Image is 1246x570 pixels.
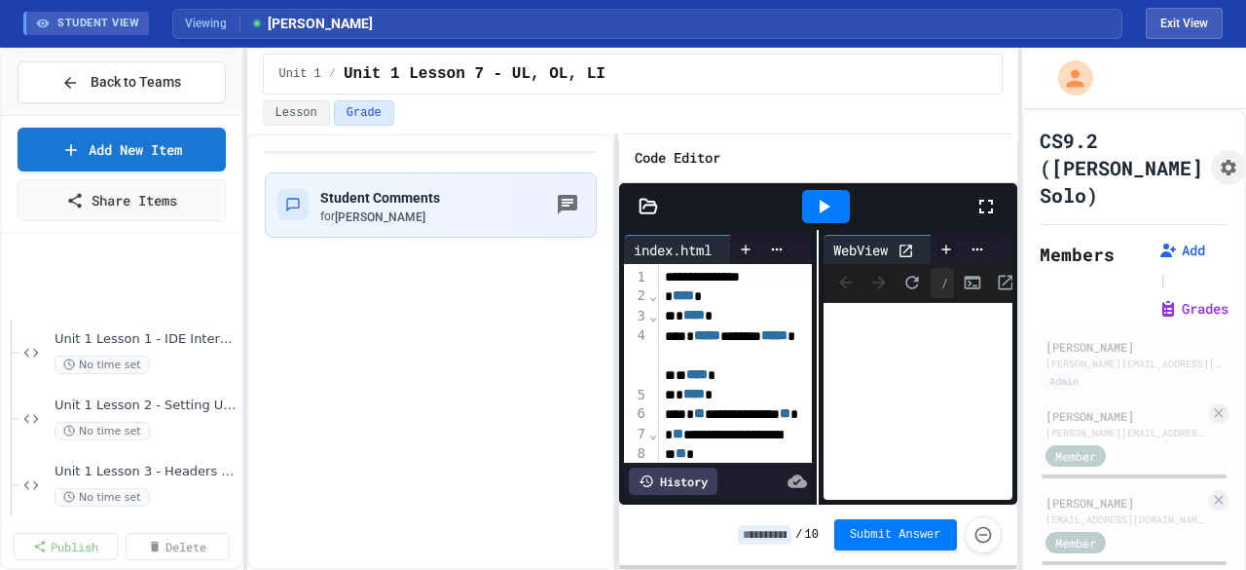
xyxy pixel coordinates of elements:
[263,100,330,126] button: Lesson
[1146,8,1223,39] button: Exit student view
[824,240,898,260] div: WebView
[1055,534,1096,551] span: Member
[320,209,440,225] div: for
[648,308,658,323] span: Fold line
[1040,241,1115,268] h2: Members
[334,100,394,126] button: Grade
[635,146,720,171] h6: Code Editor
[991,268,1020,297] button: Open in new tab
[185,15,240,32] span: Viewing
[1158,241,1205,260] button: Add
[14,533,118,560] a: Publish
[831,268,861,297] span: Back
[320,190,440,206] span: Student Comments
[1040,127,1203,209] h1: CS9.2 ([PERSON_NAME] Solo)
[1158,268,1168,291] span: |
[1045,494,1205,512] div: [PERSON_NAME]
[126,533,230,560] a: Delete
[624,286,648,306] div: 2
[648,287,658,303] span: Fold line
[1211,150,1246,185] button: Assignment Settings
[1045,513,1205,527] div: [EMAIL_ADDRESS][DOMAIN_NAME]
[18,179,226,221] a: Share Items
[335,210,425,224] span: [PERSON_NAME]
[824,303,1011,500] iframe: Web Preview
[898,268,927,297] button: Refresh
[344,62,605,86] span: Unit 1 Lesson 7 - UL, OL, LI
[965,516,1002,553] button: Force resubmission of student's answer (Admin only)
[1045,373,1082,390] div: Admin
[864,268,894,297] span: Forward
[834,519,957,551] button: Submit Answer
[795,527,802,543] span: /
[805,527,819,543] span: 10
[279,66,321,82] span: Unit 1
[55,331,238,348] span: Unit 1 Lesson 1 - IDE Interaction
[250,14,373,34] span: [PERSON_NAME]
[624,307,648,326] div: 3
[624,240,721,260] div: index.html
[1038,56,1098,100] div: My Account
[648,426,658,441] span: Fold line
[57,16,139,32] span: STUDENT VIEW
[329,66,336,82] span: /
[624,404,648,424] div: 6
[1045,357,1223,371] div: [PERSON_NAME][EMAIL_ADDRESS][PERSON_NAME][DOMAIN_NAME]
[624,386,648,405] div: 5
[1055,447,1096,465] span: Member
[1158,299,1228,319] button: Grades
[1045,426,1205,440] div: [PERSON_NAME][EMAIL_ADDRESS][DOMAIN_NAME]
[624,235,746,264] div: index.html
[624,444,648,484] div: 8
[958,268,987,297] button: Console
[624,268,648,287] div: 1
[55,398,238,414] span: Unit 1 Lesson 2 - Setting Up HTML Doc
[624,326,648,386] div: 4
[91,72,181,93] span: Back to Teams
[55,422,150,440] span: No time set
[55,488,150,507] span: No time set
[629,468,717,495] div: History
[1045,338,1223,356] div: [PERSON_NAME]
[850,527,941,543] span: Submit Answer
[824,235,948,264] div: WebView
[1045,407,1205,425] div: [PERSON_NAME]
[931,268,954,299] div: /
[624,425,648,444] div: 7
[55,356,150,374] span: No time set
[18,61,226,103] button: Back to Teams
[55,464,238,480] span: Unit 1 Lesson 3 - Headers and Paragraph tags
[18,128,226,171] a: Add New Item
